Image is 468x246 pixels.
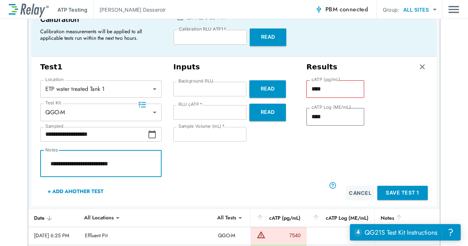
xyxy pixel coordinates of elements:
button: Read [249,104,286,121]
div: 7540 [267,232,301,239]
label: Background RLU [178,78,213,84]
label: Sampled [45,124,64,129]
button: + Add Another Test [40,183,111,200]
div: [DATE] 6:25 PM [34,232,73,239]
div: All Tests [212,211,241,225]
label: RLU cATP [178,102,202,107]
p: Calibration [40,14,161,25]
div: All Locations [79,211,119,225]
div: Notes [381,214,416,222]
th: Date [28,209,79,227]
div: ETP water treated Tank 1 [40,82,162,96]
button: Read [249,80,286,98]
img: Connected Icon [315,6,322,13]
div: QGO-M [40,105,162,120]
div: 6.88 [313,232,369,239]
button: Read [250,28,286,46]
button: PBM connected [312,2,371,17]
p: Calibration measurements will be applied to all applicable tests run within the next two hours. [40,28,157,41]
h3: Results [306,62,337,72]
label: cATP Log (ME/mL) [312,105,351,110]
button: Main menu [448,3,459,16]
span: PBM [325,4,368,15]
h3: Test 1 [40,62,162,72]
label: Notes [45,147,58,153]
label: Test Kit [45,100,61,105]
iframe: Resource center [350,224,461,241]
span: connected [340,5,368,14]
label: Calibration RLU ATP1 [179,27,226,32]
img: Warning [257,230,265,239]
label: Location [45,77,64,82]
button: Cancel [346,186,374,200]
img: Remove [419,63,426,70]
img: Drawer Icon [448,3,459,16]
div: cATP (pg/mL) [256,214,301,222]
img: LuminUltra Relay [9,2,49,18]
p: Group: [383,6,399,14]
td: Effluent Pit [79,227,212,245]
p: [PERSON_NAME] Desseroir [99,6,166,14]
h3: Inputs [173,62,295,72]
p: ATP Testing [57,6,87,14]
td: QGO-M [212,227,250,245]
label: cATP (pg/mL) [312,77,340,82]
input: Choose date, selected date is Sep 24, 2025 [40,127,148,142]
div: cATP Log (ME/mL) [312,214,369,222]
button: Save Test 1 [377,186,428,200]
label: Sample Volume (mL) [178,124,224,129]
